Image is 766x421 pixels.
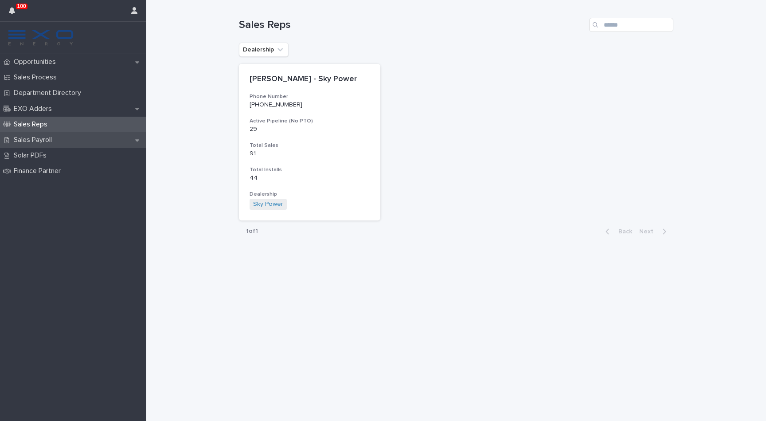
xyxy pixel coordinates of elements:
[589,18,673,32] input: Search
[250,142,370,149] h3: Total Sales
[636,228,673,236] button: Next
[10,73,64,82] p: Sales Process
[17,3,26,9] p: 100
[250,102,302,108] a: [PHONE_NUMBER]
[250,118,370,125] h3: Active Pipeline (No PTO)
[10,120,55,129] p: Sales Reps
[250,126,370,133] p: 29
[10,58,63,66] p: Opportunities
[239,64,380,220] a: [PERSON_NAME] - Sky PowerPhone Number[PHONE_NUMBER]Active Pipeline (No PTO)29Total Sales91Total I...
[250,150,370,157] p: 91
[253,201,283,208] a: Sky Power
[250,166,370,173] h3: Total Installs
[239,220,265,242] p: 1 of 1
[639,228,659,235] span: Next
[250,174,370,182] p: 44
[7,29,74,47] img: FKS5r6ZBThi8E5hshIGi
[250,75,370,84] p: [PERSON_NAME] - Sky Power
[10,89,88,97] p: Department Directory
[613,228,632,235] span: Back
[598,228,636,236] button: Back
[239,19,586,31] h1: Sales Reps
[9,5,20,21] div: 100
[239,43,289,57] button: Dealership
[10,105,59,113] p: EXO Adders
[250,93,370,100] h3: Phone Number
[10,136,59,144] p: Sales Payroll
[10,167,68,175] p: Finance Partner
[250,191,370,198] h3: Dealership
[10,151,54,160] p: Solar PDFs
